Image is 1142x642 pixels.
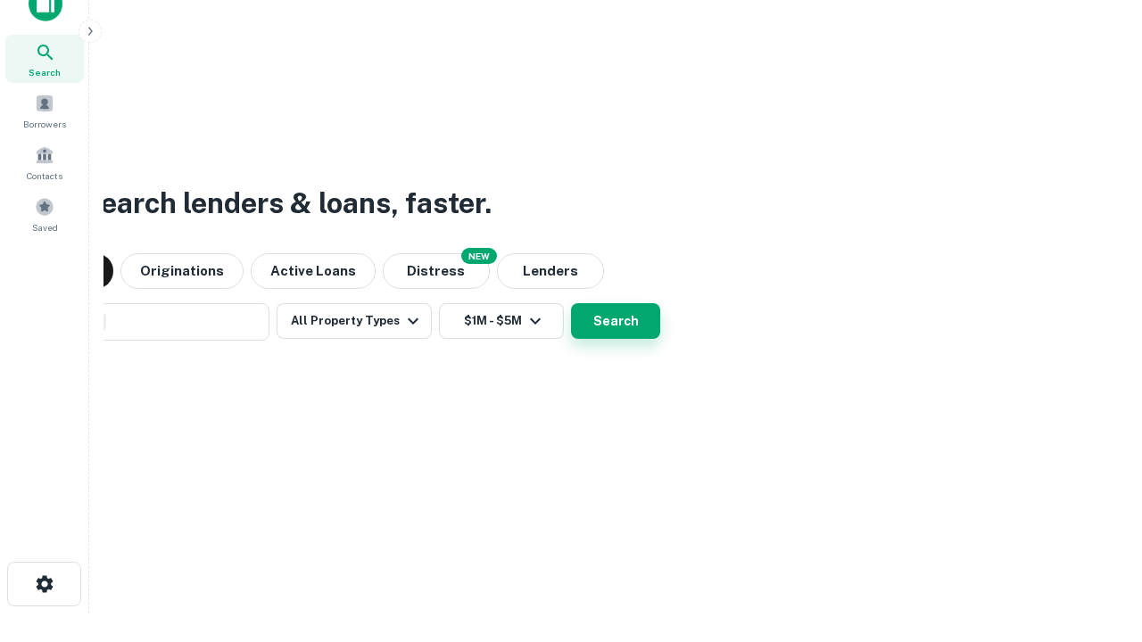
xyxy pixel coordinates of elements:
h3: Search lenders & loans, faster. [81,182,492,225]
button: $1M - $5M [439,303,564,339]
a: Search [5,35,84,83]
button: All Property Types [277,303,432,339]
button: Search [571,303,660,339]
iframe: Chat Widget [1053,499,1142,585]
button: Active Loans [251,253,376,289]
span: Contacts [27,169,62,183]
button: Search distressed loans with lien and other non-mortgage details. [383,253,490,289]
span: Borrowers [23,117,66,131]
button: Originations [120,253,244,289]
a: Contacts [5,138,84,186]
span: Saved [32,220,58,235]
button: Lenders [497,253,604,289]
a: Saved [5,190,84,238]
span: Search [29,65,61,79]
a: Borrowers [5,86,84,135]
div: NEW [461,248,497,264]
